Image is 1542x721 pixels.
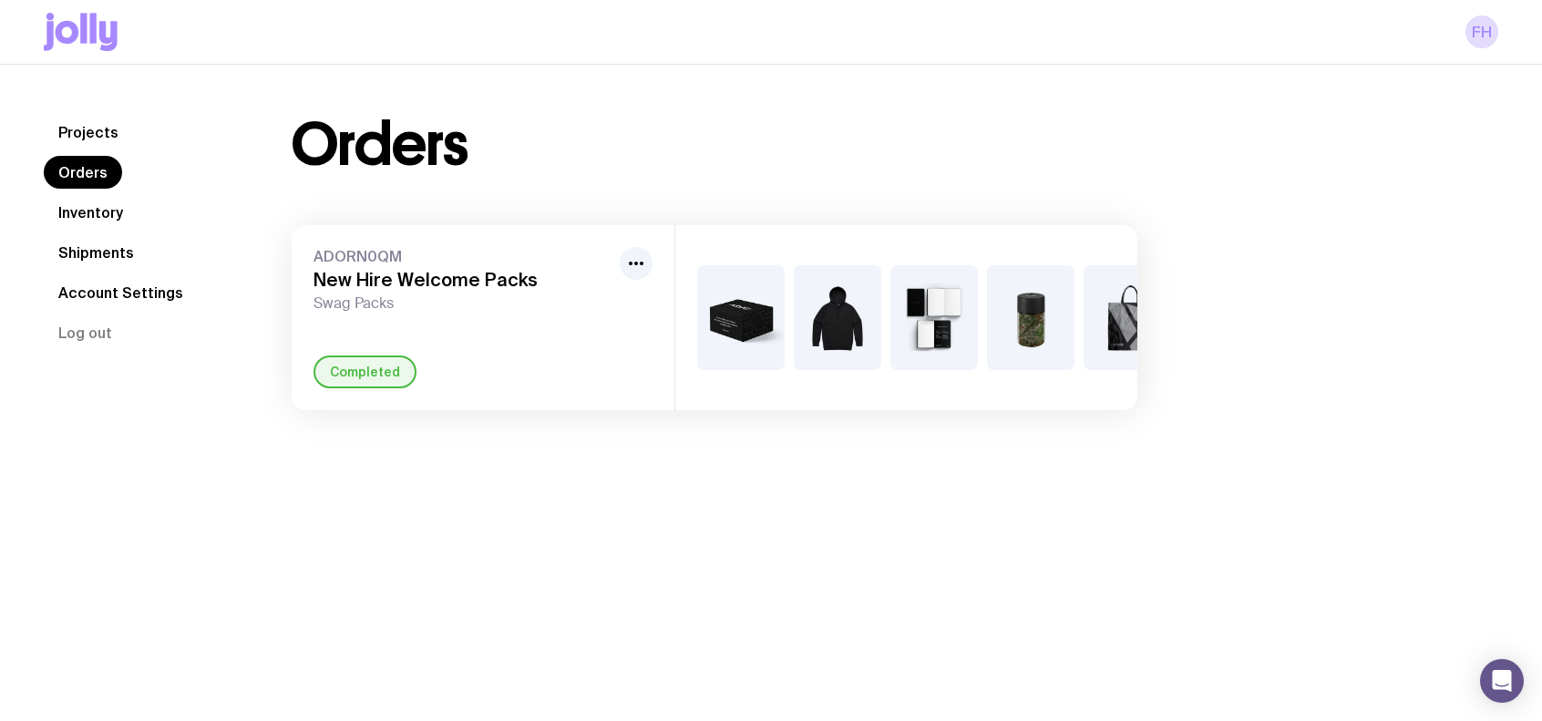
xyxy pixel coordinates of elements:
[44,316,127,349] button: Log out
[1465,15,1498,48] a: FH
[314,269,612,291] h3: New Hire Welcome Packs
[44,156,122,189] a: Orders
[314,247,612,265] span: ADORN0QM
[44,236,149,269] a: Shipments
[292,116,468,174] h1: Orders
[44,276,198,309] a: Account Settings
[1480,659,1524,703] div: Open Intercom Messenger
[314,294,612,313] span: Swag Packs
[44,116,133,149] a: Projects
[314,355,416,388] div: Completed
[44,196,138,229] a: Inventory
